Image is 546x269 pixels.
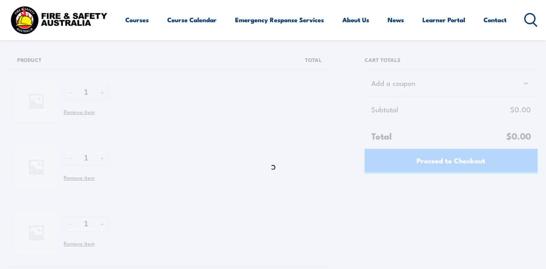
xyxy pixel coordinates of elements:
[484,10,507,30] a: Contact
[422,10,465,30] a: Learner Portal
[235,10,324,30] a: Emergency Response Services
[342,10,369,30] a: About Us
[388,10,404,30] a: News
[167,10,217,30] a: Course Calendar
[125,10,149,30] a: Courses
